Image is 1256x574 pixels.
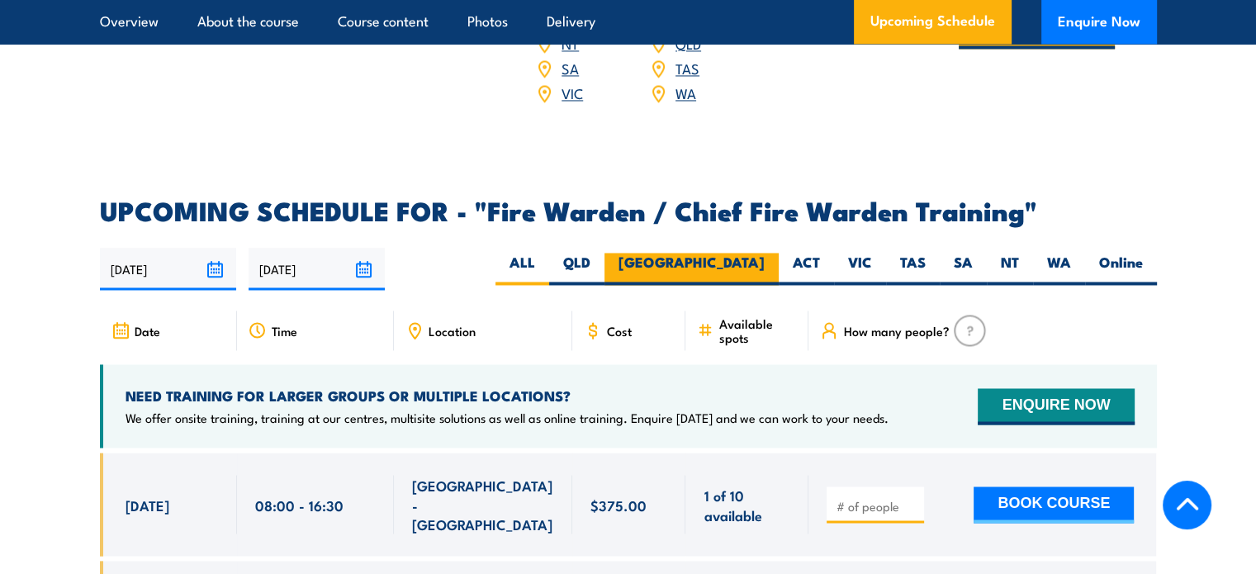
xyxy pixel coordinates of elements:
a: VIC [562,83,583,102]
a: SA [562,58,579,78]
span: Date [135,324,160,338]
span: 08:00 - 16:30 [255,495,344,514]
h4: NEED TRAINING FOR LARGER GROUPS OR MULTIPLE LOCATIONS? [126,387,889,405]
span: Available spots [718,316,797,344]
button: ENQUIRE NOW [978,388,1134,425]
h2: UPCOMING SCHEDULE FOR - "Fire Warden / Chief Fire Warden Training" [100,198,1157,221]
label: [GEOGRAPHIC_DATA] [604,253,779,285]
label: ACT [779,253,834,285]
input: To date [249,248,385,290]
a: WA [675,83,696,102]
label: NT [987,253,1033,285]
a: TAS [675,58,699,78]
label: VIC [834,253,886,285]
label: TAS [886,253,940,285]
label: Online [1085,253,1157,285]
span: Time [272,324,297,338]
span: [DATE] [126,495,169,514]
label: QLD [549,253,604,285]
label: SA [940,253,987,285]
span: 1 of 10 available [704,485,790,524]
span: Location [429,324,476,338]
label: ALL [495,253,549,285]
input: # of people [836,497,918,514]
span: How many people? [843,324,949,338]
span: [GEOGRAPHIC_DATA] - [GEOGRAPHIC_DATA] [412,475,554,533]
input: From date [100,248,236,290]
span: $375.00 [590,495,647,514]
p: We offer onsite training, training at our centres, multisite solutions as well as online training... [126,409,889,425]
span: Cost [607,324,632,338]
label: WA [1033,253,1085,285]
button: BOOK COURSE [974,486,1134,523]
